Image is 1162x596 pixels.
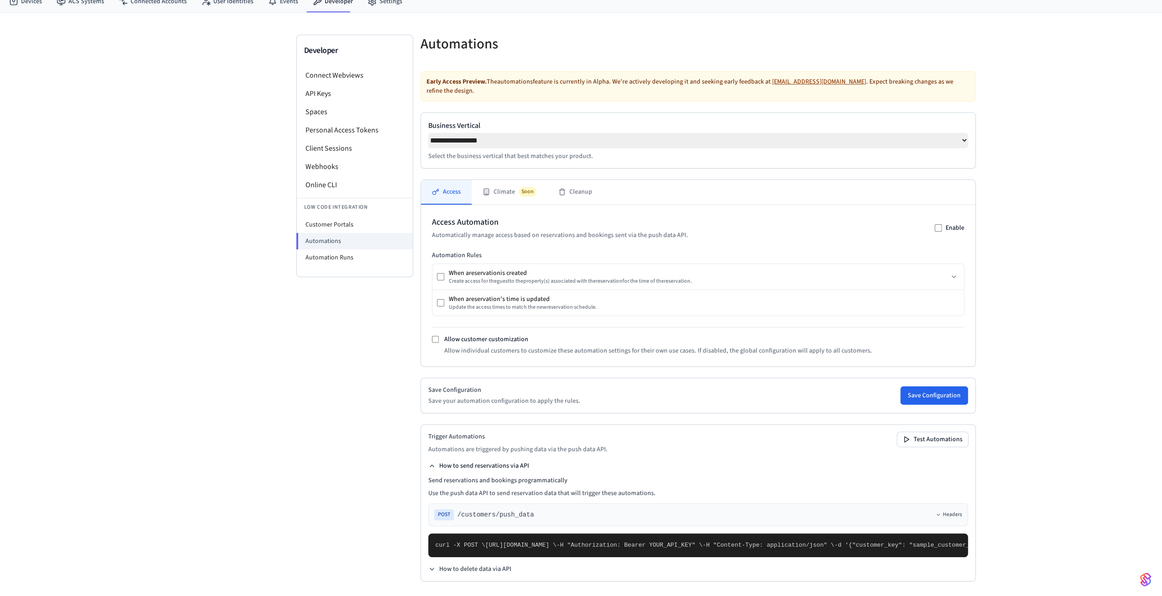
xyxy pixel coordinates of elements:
[297,198,413,216] li: Low Code Integration
[444,346,872,355] p: Allow individual customers to customize these automation settings for their own use cases. If dis...
[897,432,968,447] button: Test Automations
[557,542,703,549] span: -H "Authorization: Bearer YOUR_API_KEY" \
[436,542,485,549] span: curl -X POST \
[519,187,536,196] span: Soon
[297,121,413,139] li: Personal Access Tokens
[421,180,472,205] button: Access
[834,542,852,549] span: -d '{
[428,489,968,498] p: Use the push data API to send reservation data that will trigger these automations.
[428,385,580,395] h2: Save Configuration
[421,35,693,53] h5: Automations
[457,510,534,519] span: /customers/push_data
[772,77,866,86] a: [EMAIL_ADDRESS][DOMAIN_NAME]
[449,304,597,311] div: Update the access times to match the new reservation schedule.
[432,251,964,260] h3: Automation Rules
[297,103,413,121] li: Spaces
[936,511,962,518] button: Headers
[449,278,692,285] div: Create access for the guest to the property (s) associated with the reservation for the time of t...
[900,386,968,405] button: Save Configuration
[421,71,976,101] div: The automations feature is currently in Alpha. We're actively developing it and seeking early fee...
[297,139,413,158] li: Client Sessions
[428,445,608,454] p: Automations are triggered by pushing data via the push data API.
[428,396,580,406] p: Save your automation configuration to apply the rules.
[428,476,968,485] h4: Send reservations and bookings programmatically
[946,223,964,232] label: Enable
[297,66,413,84] li: Connect Webviews
[304,44,405,57] h3: Developer
[297,216,413,233] li: Customer Portals
[428,432,608,441] h2: Trigger Automations
[703,542,835,549] span: -H "Content-Type: application/json" \
[444,335,528,344] label: Allow customer customization
[428,461,529,470] button: How to send reservations via API
[434,509,454,520] span: POST
[432,216,688,229] h2: Access Automation
[485,542,557,549] span: [URL][DOMAIN_NAME] \
[296,233,413,249] li: Automations
[472,180,547,205] button: ClimateSoon
[297,158,413,176] li: Webhooks
[297,84,413,103] li: API Keys
[449,295,597,304] div: When a reservation 's time is updated
[428,564,511,574] button: How to delete data via API
[852,542,987,549] span: "customer_key": "sample_customer_key",
[432,231,688,240] p: Automatically manage access based on reservations and bookings sent via the push data API.
[426,77,487,86] strong: Early Access Preview.
[1140,572,1151,587] img: SeamLogoGradient.69752ec5.svg
[547,180,603,205] button: Cleanup
[297,176,413,194] li: Online CLI
[449,269,692,278] div: When a reservation is created
[428,120,968,131] label: Business Vertical
[297,249,413,266] li: Automation Runs
[428,152,968,161] p: Select the business vertical that best matches your product.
